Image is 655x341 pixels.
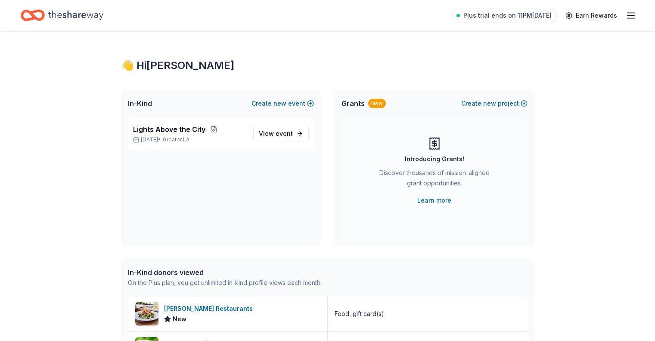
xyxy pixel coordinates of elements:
div: Food, gift card(s) [335,309,384,319]
a: Learn more [417,195,451,206]
span: New [173,314,186,324]
div: Introducing Grants! [405,154,464,164]
div: On the Plus plan, you get unlimited in-kind profile views each month. [128,278,322,288]
span: event [276,130,293,137]
button: Createnewevent [251,98,314,109]
a: Earn Rewards [560,8,622,23]
a: View event [253,126,309,141]
span: Greater LA [163,136,189,143]
div: Discover thousands of mission-aligned grant opportunities. [376,168,493,192]
div: New [368,99,386,108]
div: In-Kind donors viewed [128,267,322,278]
div: 👋 Hi [PERSON_NAME] [121,59,534,72]
span: Grants [341,98,365,109]
img: Image for Cameron Mitchell Restaurants [135,302,158,325]
span: Lights Above the City [133,124,205,135]
a: Plus trial ends on 11PM[DATE] [451,9,557,22]
span: View [259,128,293,139]
span: new [273,98,286,109]
div: [PERSON_NAME] Restaurants [164,303,256,314]
span: Plus trial ends on 11PM[DATE] [463,10,552,21]
p: [DATE] • [133,136,246,143]
a: Home [21,5,103,25]
span: new [483,98,496,109]
span: In-Kind [128,98,152,109]
button: Createnewproject [461,98,528,109]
